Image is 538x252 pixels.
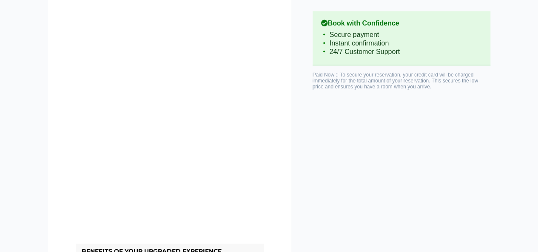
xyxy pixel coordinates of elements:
[321,39,482,48] li: Instant confirmation
[321,20,482,27] b: Book with Confidence
[321,48,482,56] li: 24/7 Customer Support
[321,31,482,39] li: Secure payment
[313,72,478,90] span: Paid Now :: To secure your reservation, your credit card will be charged immediately for the tota...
